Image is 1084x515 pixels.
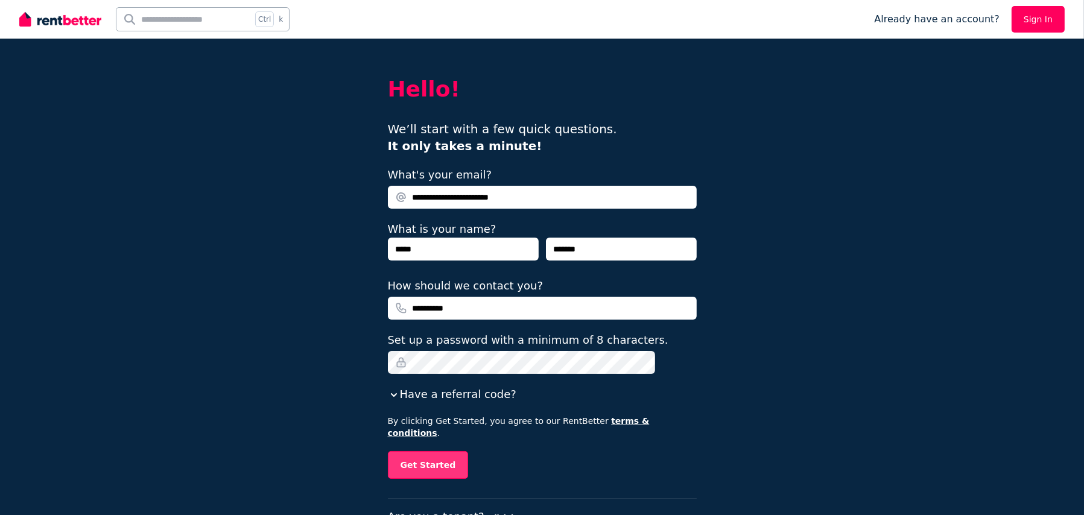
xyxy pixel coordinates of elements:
img: RentBetter [19,10,101,28]
span: Ctrl [255,11,274,27]
a: terms & conditions [388,416,650,438]
span: We’ll start with a few quick questions. [388,122,617,153]
label: Set up a password with a minimum of 8 characters. [388,332,668,349]
h2: Hello! [388,77,697,101]
a: Sign In [1012,6,1065,33]
b: It only takes a minute! [388,139,542,153]
p: By clicking Get Started, you agree to our RentBetter . [388,415,697,439]
span: Already have an account? [874,12,1000,27]
label: What's your email? [388,166,492,183]
button: Get Started [388,451,469,479]
span: k [279,14,283,24]
label: What is your name? [388,223,496,235]
label: How should we contact you? [388,277,544,294]
button: Have a referral code? [388,386,516,403]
